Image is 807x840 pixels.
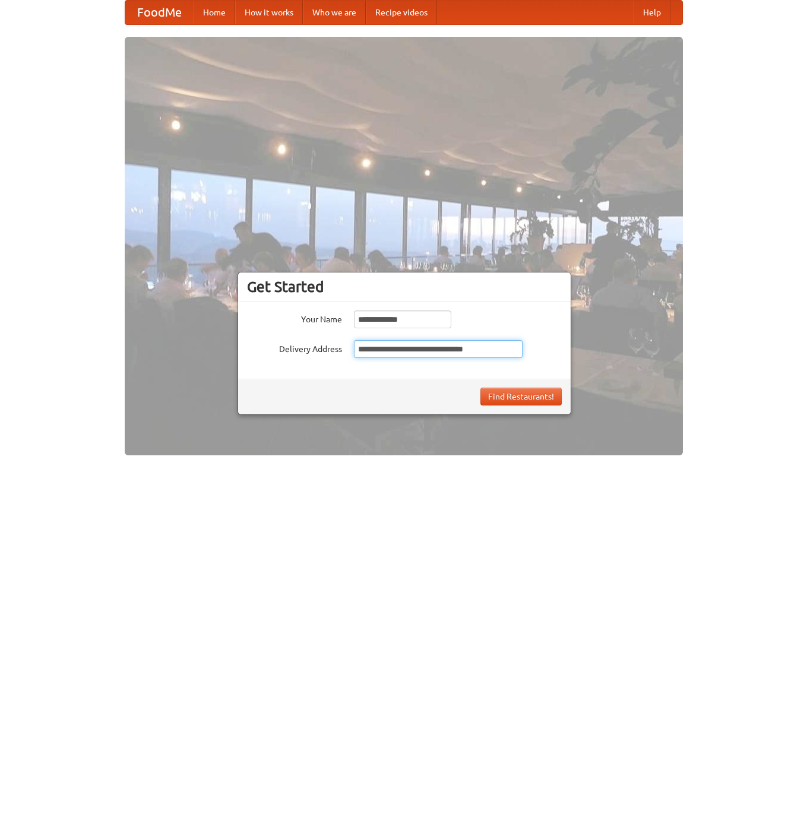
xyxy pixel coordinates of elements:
a: Who we are [303,1,366,24]
label: Your Name [247,310,342,325]
button: Find Restaurants! [480,388,562,405]
a: Home [194,1,235,24]
label: Delivery Address [247,340,342,355]
a: FoodMe [125,1,194,24]
a: Recipe videos [366,1,437,24]
a: How it works [235,1,303,24]
h3: Get Started [247,278,562,296]
a: Help [634,1,670,24]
